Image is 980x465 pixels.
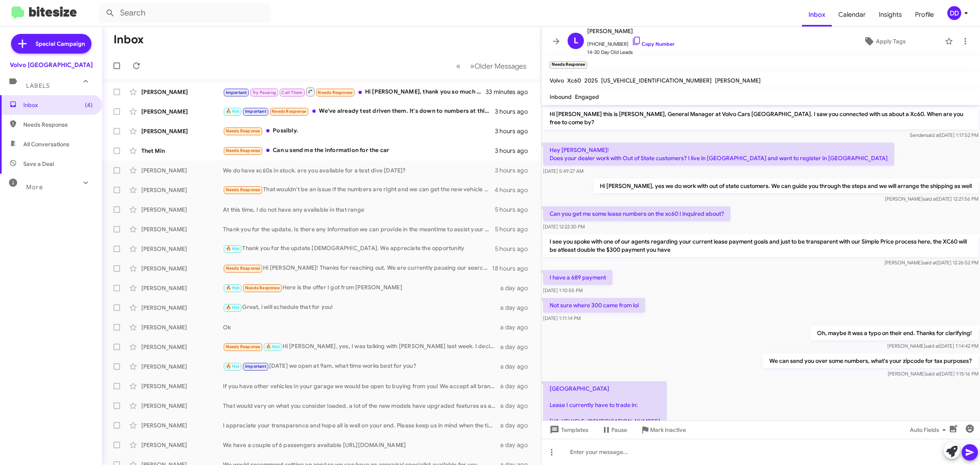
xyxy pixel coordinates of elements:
span: said at [922,259,937,266]
span: Older Messages [474,62,526,71]
span: [PHONE_NUMBER] [587,36,675,48]
div: a day ago [500,421,535,429]
div: [PERSON_NAME] [141,402,223,410]
span: 🔥 Hot [266,344,280,349]
span: Needs Response [226,148,261,153]
span: 🔥 Hot [226,109,240,114]
div: That wouldn't be an issue if the numbers are right and we can get the new vehicle over to me quickly [223,185,494,194]
span: L [574,34,578,47]
h1: Inbox [114,33,144,46]
nav: Page navigation example [452,58,531,74]
p: Can you get me some lease numbers on the xc60 I inquired about? [543,206,731,221]
div: 4 hours ago [494,186,535,194]
div: a day ago [500,304,535,312]
div: [PERSON_NAME] [141,284,223,292]
div: DD [947,6,961,20]
div: [PERSON_NAME] [141,206,223,214]
a: Profile [909,3,940,27]
div: [PERSON_NAME] [141,304,223,312]
span: [PERSON_NAME] [DATE] 1:15:16 PM [888,371,978,377]
div: 33 minutes ago [486,88,535,96]
div: I appreciate your transparence and hope all is well on your end. Please keep us in mind when the ... [223,421,500,429]
div: 5 hours ago [495,206,535,214]
p: I have a 689 payment [543,270,612,285]
div: 3 hours ago [495,166,535,174]
span: [DATE] 1:11:14 PM [543,315,581,321]
span: 2025 [584,77,598,84]
span: Mark Inactive [650,423,686,437]
span: [PERSON_NAME] [DATE] 1:14:42 PM [887,343,978,349]
button: Mark Inactive [634,423,693,437]
button: Auto Fields [903,423,955,437]
div: [PERSON_NAME] [141,245,223,253]
span: Call Them [281,90,303,95]
a: Insights [872,3,909,27]
span: [US_VEHICLE_IDENTIFICATION_NUMBER] [601,77,712,84]
div: If you have other vehicles in your garage we would be open to buying from you! We accept all bran... [223,382,500,390]
span: Auto Fields [910,423,949,437]
p: Oh, maybe it was a typo on their end. Thanks for clarifying! [811,326,978,340]
span: Apply Tags [876,34,906,49]
span: 🔥 Hot [226,285,240,291]
div: Hi [PERSON_NAME]! Thanks for reaching out. We are currently pausing our search. for a new car. I ... [223,264,492,273]
p: Hi [PERSON_NAME] this is [PERSON_NAME], General Manager at Volvo Cars [GEOGRAPHIC_DATA]. I saw yo... [543,107,978,130]
button: DD [940,6,971,20]
div: [PERSON_NAME] [141,127,223,135]
div: [PERSON_NAME] [141,362,223,371]
small: Needs Response [550,61,587,69]
button: Apply Tags [828,34,941,49]
span: Needs Response [245,285,280,291]
div: a day ago [500,382,535,390]
span: Inbound [550,93,572,101]
div: That would vary on what you consider loaded, a lot of the new models have upgraded features as a ... [223,402,500,410]
div: Thet Min [141,147,223,155]
span: Calendar [832,3,872,27]
div: [PERSON_NAME] [141,264,223,273]
span: Try Pausing [252,90,276,95]
span: Needs Response [226,266,261,271]
div: 3 hours ago [495,127,535,135]
span: Needs Response [226,344,261,349]
span: Important [245,109,266,114]
a: Copy Number [632,41,675,47]
div: [PERSON_NAME] [141,441,223,449]
span: Needs Response [23,121,93,129]
span: said at [923,196,937,202]
div: 3 hours ago [495,107,535,116]
div: Here is the offer I got from [PERSON_NAME] [223,283,500,293]
div: Hi [PERSON_NAME], thank you so much for your assistance! However, we have bought a Volvo elsewher... [223,87,486,97]
span: Inbox [802,3,832,27]
span: said at [925,343,940,349]
span: Important [245,364,266,369]
div: Thank you for the update [DEMOGRAPHIC_DATA]. We appreciate the opportunity [223,244,495,253]
div: [PERSON_NAME] [141,382,223,390]
div: 18 hours ago [492,264,535,273]
div: Hi [PERSON_NAME], yes, I was talking with [PERSON_NAME] last week. I decided to wait a little bit... [223,342,500,351]
span: « [456,61,461,71]
span: [PERSON_NAME] [DATE] 12:26:52 PM [884,259,978,266]
div: [PERSON_NAME] [141,225,223,233]
span: » [470,61,474,71]
button: Next [465,58,531,74]
div: [PERSON_NAME] [141,107,223,116]
div: We've already test driven them. It's down to numbers at this point. We would be interested in the... [223,107,495,116]
div: Volvo [GEOGRAPHIC_DATA] [10,61,93,69]
span: (4) [85,101,93,109]
div: [PERSON_NAME] [141,166,223,174]
span: Needs Response [318,90,352,95]
div: Can u send me the information for the car [223,146,495,155]
span: Xc60 [567,77,581,84]
span: Volvo [550,77,564,84]
span: Engaged [575,93,599,101]
p: [GEOGRAPHIC_DATA] Lease I currently have to trade in: [US_VEHICLE_IDENTIFICATION_NUMBER] 12,026 m... [543,381,667,437]
span: Important [226,90,247,95]
span: 🔥 Hot [226,246,240,251]
p: Hey [PERSON_NAME]! Does your dealer work with Out of State customers? I live in [GEOGRAPHIC_DATA]... [543,143,894,165]
div: a day ago [500,362,535,371]
div: We have a couple of 6 passengers available [URL][DOMAIN_NAME] [223,441,500,449]
span: 🔥 Hot [226,305,240,310]
span: said at [926,132,940,138]
button: Pause [595,423,634,437]
div: [PERSON_NAME] [141,88,223,96]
